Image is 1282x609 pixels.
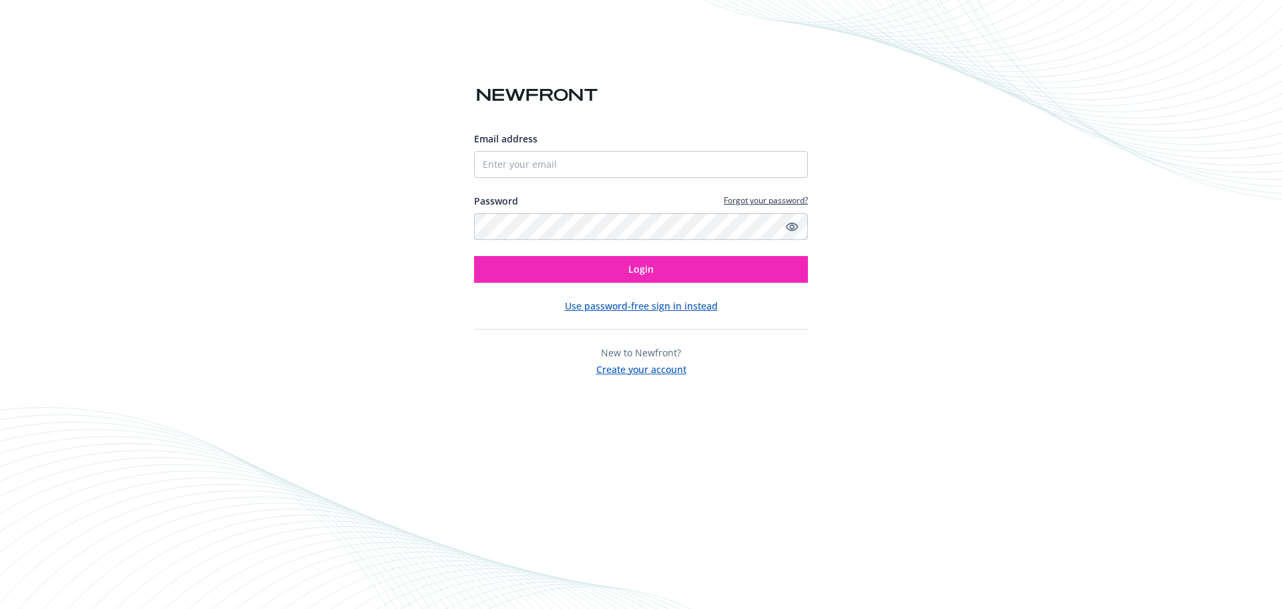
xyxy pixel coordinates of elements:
[474,151,808,178] input: Enter your email
[596,360,686,376] button: Create your account
[474,256,808,283] button: Login
[565,299,718,313] button: Use password-free sign in instead
[784,219,800,235] a: Show password
[628,263,654,275] span: Login
[474,194,518,208] label: Password
[601,346,681,359] span: New to Newfront?
[474,132,538,145] span: Email address
[474,213,808,240] input: Enter your password
[724,195,808,206] a: Forgot your password?
[474,84,600,107] img: Newfront logo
